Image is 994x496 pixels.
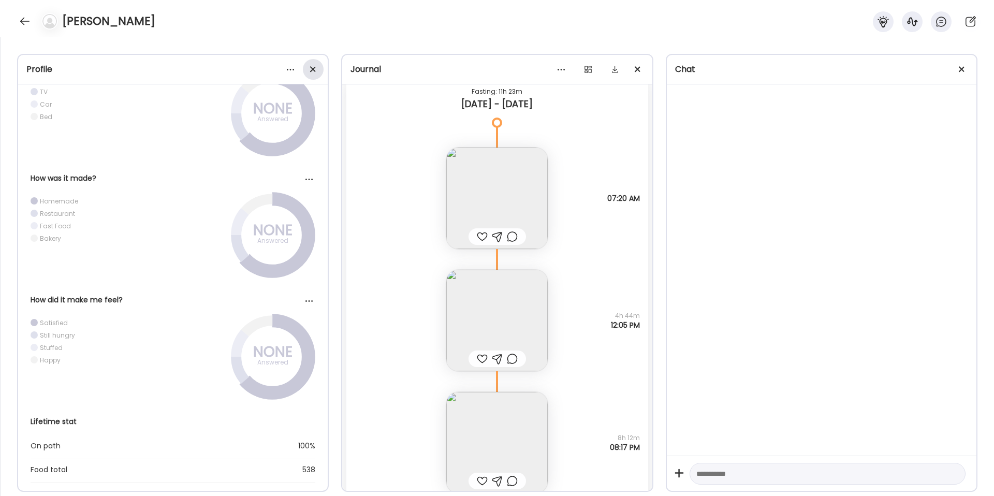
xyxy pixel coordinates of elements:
div: Homemade [40,197,78,206]
div: Answered [247,356,299,369]
div: NONE [247,224,299,237]
div: How did it make me feel? [31,295,315,305]
span: 12:05 PM [611,320,640,330]
div: 100% [230,440,315,452]
div: Chat [675,63,968,76]
img: bg-avatar-default.svg [42,14,57,28]
img: images%2FpbQgUNqI2Kck939AnQ3TEFOW9km2%2FoZ3dZqAtF0DTGbRzTVKM%2FRxdtiSgf06yp9rbzeI2m_240 [446,392,548,493]
h4: [PERSON_NAME] [62,13,155,30]
div: NONE [247,346,299,358]
div: Fast Food [40,222,71,230]
div: NONE [247,103,299,115]
div: Food total [31,463,230,476]
div: Restaurant [40,209,75,218]
div: Bed [40,112,52,121]
div: Still hungry [40,331,75,340]
div: Answered [247,235,299,247]
img: images%2FpbQgUNqI2Kck939AnQ3TEFOW9km2%2FgeeKhPEg9r8Y5GQFfncJ%2FmgGEB908Fd2FwJKJzluC_240 [446,270,548,371]
div: [DATE] - [DATE] [355,98,639,110]
span: 8h 12m [610,433,640,443]
div: TV [40,87,48,96]
div: Satisfied [40,318,68,327]
span: 08:17 PM [610,443,640,452]
span: 07:20 AM [607,194,640,203]
div: Journal [350,63,644,76]
div: Stuffed [40,343,63,352]
div: Car [40,100,52,109]
div: Fasting: 11h 23m [355,85,639,98]
div: Answered [247,113,299,125]
div: Happy [40,356,61,364]
img: images%2FpbQgUNqI2Kck939AnQ3TEFOW9km2%2FDcJn7T2Bg31X2W0MzdQi%2F0mwasefQ5Pu2fYWujzeN_240 [446,148,548,249]
span: 4h 44m [611,311,640,320]
div: Profile [26,63,319,76]
div: On path [31,440,230,452]
div: Bakery [40,234,61,243]
div: Lifetime stat [31,416,315,427]
div: 538 [230,463,315,476]
div: How was it made? [31,173,315,184]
